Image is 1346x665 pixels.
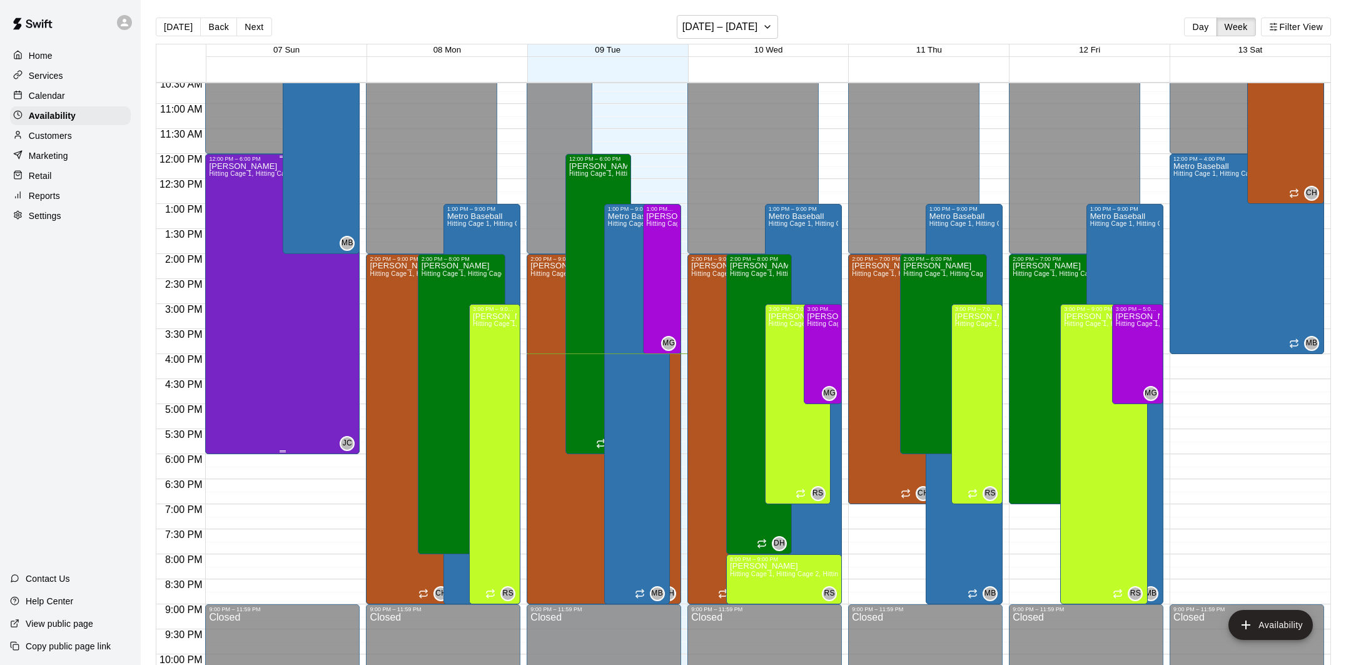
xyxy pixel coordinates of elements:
[10,126,131,145] div: Customers
[435,587,447,600] span: CH
[162,404,206,415] span: 5:00 PM
[730,256,788,262] div: 2:00 PM – 8:00 PM
[29,49,53,62] p: Home
[604,204,670,604] div: 1:00 PM – 9:00 PM: Available
[162,279,206,290] span: 2:30 PM
[1238,45,1263,54] span: 13 Sat
[157,129,206,140] span: 11:30 AM
[730,556,838,562] div: 8:00 PM – 9:00 PM
[500,586,515,601] div: Ryan Schubert
[1247,54,1324,204] div: 10:00 AM – 1:00 PM: Available
[1013,256,1093,262] div: 2:00 PM – 7:00 PM
[596,439,606,449] span: Recurring availability
[650,586,665,601] div: Metro Baseball
[726,554,842,604] div: 8:00 PM – 9:00 PM: Available
[1130,587,1141,600] span: RS
[807,306,839,312] div: 3:00 PM – 5:00 PM
[340,236,355,251] div: Metro Baseball
[283,54,360,254] div: 10:00 AM – 2:00 PM: Available
[1261,18,1331,36] button: Filter View
[236,18,271,36] button: Next
[447,206,517,212] div: 1:00 PM – 9:00 PM
[822,386,837,401] div: Michael Gallagher
[156,179,205,190] span: 12:30 PM
[1128,586,1143,601] div: Ryan Schubert
[10,66,131,85] a: Services
[1170,154,1324,354] div: 12:00 PM – 4:00 PM: Available
[422,270,1025,277] span: Hitting Cage 1, Hitting Cage 2, Hitting Cage 3, Hitting Cage 4, Hitting Cage 5, Hitting Cage 6, H...
[983,586,998,601] div: Metro Baseball
[473,320,1076,327] span: Hitting Cage 1, Hitting Cage 2, Hitting Cage 3, Hitting Cage 4, Hitting Cage 5, Hitting Cage 6, H...
[200,18,237,36] button: Back
[10,146,131,165] a: Marketing
[10,186,131,205] a: Reports
[754,45,783,54] button: 10 Wed
[209,606,356,612] div: 9:00 PM – 11:59 PM
[595,45,620,54] button: 09 Tue
[162,529,206,540] span: 7:30 PM
[162,504,206,515] span: 7:00 PM
[916,486,931,501] div: Conner Hall
[433,586,448,601] div: Conner Hall
[162,254,206,265] span: 2:00 PM
[156,154,205,165] span: 12:00 PM
[662,337,675,350] span: MG
[162,329,206,340] span: 3:30 PM
[1145,587,1157,600] span: MB
[162,454,206,465] span: 6:00 PM
[774,537,785,550] span: DH
[984,487,995,500] span: RS
[26,572,70,585] p: Contact Us
[530,270,1133,277] span: Hitting Cage 1, Hitting Cage 2, Hitting Cage 3, Hitting Cage 4, Hitting Cage 5, Hitting Cage 6, H...
[422,256,502,262] div: 2:00 PM – 8:00 PM
[916,45,942,54] button: 11 Thu
[527,254,681,604] div: 2:00 PM – 9:00 PM: Available
[1086,204,1163,604] div: 1:00 PM – 9:00 PM: Available
[848,254,936,504] div: 2:00 PM – 7:00 PM: Available
[1306,337,1318,350] span: MB
[811,486,826,501] div: Ryan Schubert
[730,571,1333,577] span: Hitting Cage 1, Hitting Cage 2, Hitting Cage 3, Hitting Cage 4, Hitting Cage 5, Hitting Cage 6, H...
[29,190,60,202] p: Reports
[661,336,676,351] div: Michael Gallagher
[162,629,206,640] span: 9:30 PM
[687,254,753,604] div: 2:00 PM – 9:00 PM: Available
[162,554,206,565] span: 8:00 PM
[433,45,461,54] button: 08 Mon
[1306,187,1317,200] span: CH
[10,46,131,65] a: Home
[26,617,93,630] p: View public page
[983,486,998,501] div: Ryan Schubert
[718,589,728,599] span: Recurring availability
[26,595,73,607] p: Help Center
[824,587,834,600] span: RS
[162,379,206,390] span: 4:30 PM
[473,306,517,312] div: 3:00 PM – 9:00 PM
[608,220,1211,227] span: Hitting Cage 1, Hitting Cage 2, Hitting Cage 3, Hitting Cage 4, Hitting Cage 5, Hitting Cage 6, H...
[366,254,453,604] div: 2:00 PM – 9:00 PM: Available
[10,86,131,105] div: Calendar
[1145,387,1157,400] span: MG
[469,304,520,604] div: 3:00 PM – 9:00 PM: Available
[1304,336,1319,351] div: Metro Baseball
[10,206,131,225] a: Settings
[769,206,838,212] div: 1:00 PM – 9:00 PM
[769,306,827,312] div: 3:00 PM – 7:00 PM
[682,18,758,36] h6: [DATE] – [DATE]
[162,429,206,440] span: 5:30 PM
[162,479,206,490] span: 6:30 PM
[162,579,206,590] span: 8:30 PM
[1079,45,1100,54] button: 12 Fri
[1304,186,1319,201] div: Conner Hall
[765,304,831,504] div: 3:00 PM – 7:00 PM: Available
[29,210,61,222] p: Settings
[968,589,978,599] span: Recurring availability
[29,170,52,182] p: Retail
